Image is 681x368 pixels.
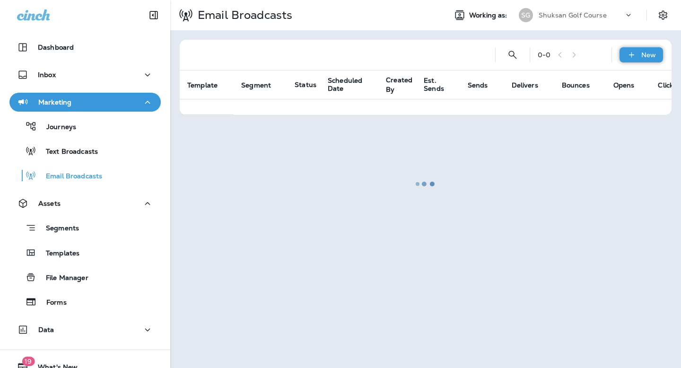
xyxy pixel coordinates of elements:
[9,194,161,213] button: Assets
[36,274,88,283] p: File Manager
[140,6,167,25] button: Collapse Sidebar
[9,65,161,84] button: Inbox
[36,148,98,157] p: Text Broadcasts
[38,44,74,51] p: Dashboard
[36,172,102,181] p: Email Broadcasts
[38,200,61,207] p: Assets
[38,71,56,79] p: Inbox
[9,116,161,136] button: Journeys
[641,51,656,59] p: New
[9,141,161,161] button: Text Broadcasts
[9,38,161,57] button: Dashboard
[9,243,161,263] button: Templates
[9,166,161,185] button: Email Broadcasts
[9,292,161,312] button: Forms
[38,326,54,333] p: Data
[38,98,71,106] p: Marketing
[22,357,35,366] span: 19
[36,249,79,258] p: Templates
[9,93,161,112] button: Marketing
[9,320,161,339] button: Data
[36,224,79,234] p: Segments
[9,267,161,287] button: File Manager
[37,298,67,307] p: Forms
[37,123,76,132] p: Journeys
[9,218,161,238] button: Segments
